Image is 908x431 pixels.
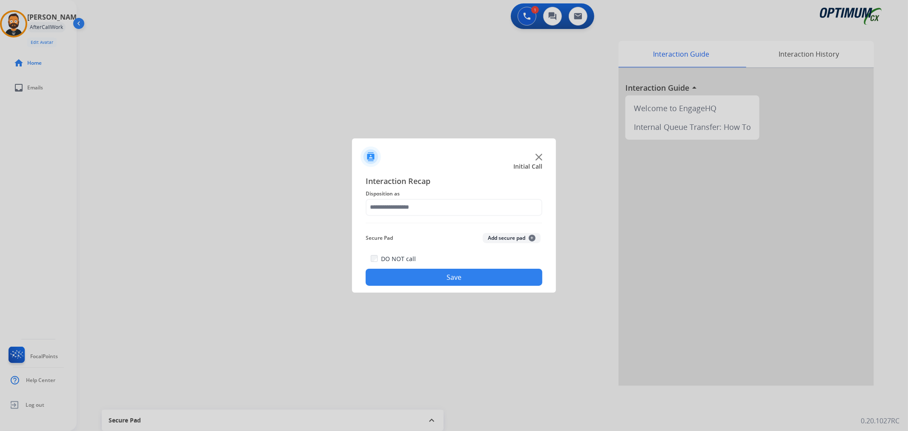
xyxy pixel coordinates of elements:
[361,147,381,167] img: contactIcon
[861,416,899,426] p: 0.20.1027RC
[366,269,542,286] button: Save
[529,235,536,241] span: +
[366,189,542,199] span: Disposition as
[513,162,542,171] span: Initial Call
[366,175,542,189] span: Interaction Recap
[483,233,541,243] button: Add secure pad+
[381,255,416,263] label: DO NOT call
[366,233,393,243] span: Secure Pad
